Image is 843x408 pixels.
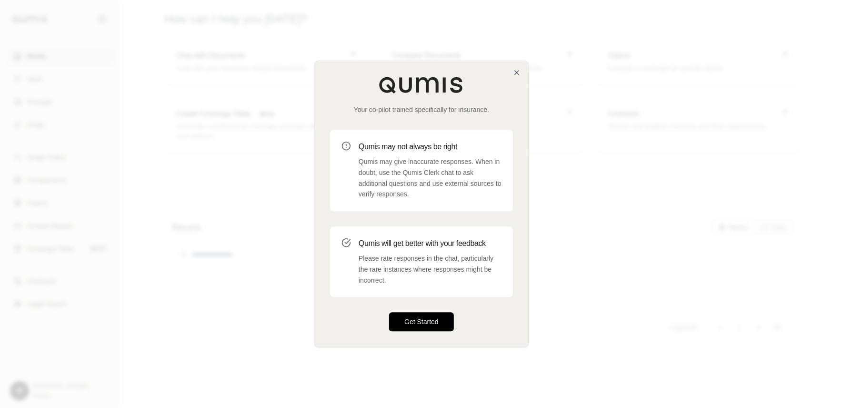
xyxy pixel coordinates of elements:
button: Get Started [389,313,454,332]
img: Qumis Logo [379,76,464,93]
h3: Qumis will get better with your feedback [359,238,502,249]
p: Your co-pilot trained specifically for insurance. [330,105,513,114]
h3: Qumis may not always be right [359,141,502,153]
p: Qumis may give inaccurate responses. When in doubt, use the Qumis Clerk chat to ask additional qu... [359,156,502,200]
p: Please rate responses in the chat, particularly the rare instances where responses might be incor... [359,253,502,286]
